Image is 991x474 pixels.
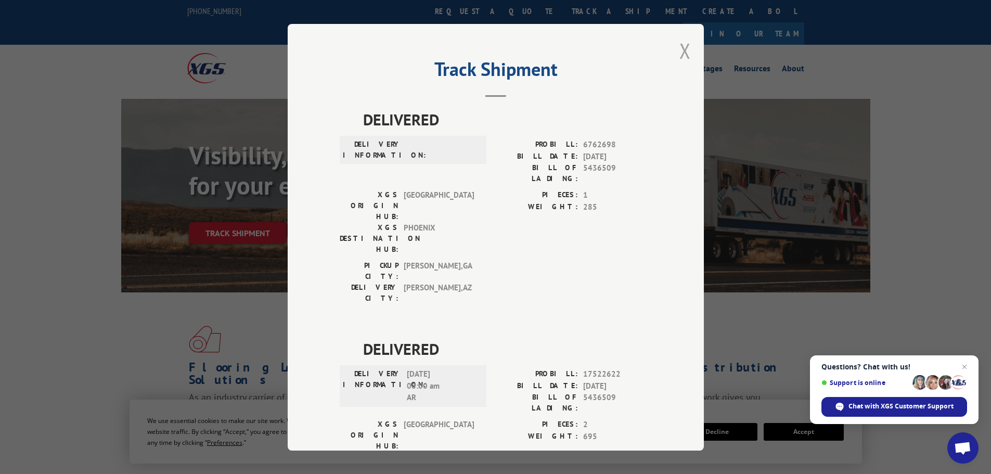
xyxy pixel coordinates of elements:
button: Close modal [679,37,691,65]
label: WEIGHT: [496,430,578,442]
span: 5436509 [583,162,652,184]
div: Chat with XGS Customer Support [821,397,967,417]
span: [PERSON_NAME] , GA [404,260,474,282]
span: Chat with XGS Customer Support [848,402,954,411]
span: [GEOGRAPHIC_DATA] [404,189,474,222]
span: Questions? Chat with us! [821,363,967,371]
span: 285 [583,201,652,213]
div: Open chat [947,432,979,464]
label: WEIGHT: [496,201,578,213]
span: [DATE] [583,380,652,392]
span: [DATE] 08:00 am AR [407,368,477,404]
label: XGS DESTINATION HUB: [340,222,398,255]
span: [PERSON_NAME] , AZ [404,282,474,304]
span: 5436509 [583,392,652,414]
label: PROBILL: [496,139,578,151]
span: 2 [583,419,652,431]
span: DELIVERED [363,108,652,131]
label: PICKUP CITY: [340,260,398,282]
label: BILL OF LADING: [496,392,578,414]
label: DELIVERY CITY: [340,282,398,304]
span: DELIVERED [363,337,652,361]
label: BILL DATE: [496,380,578,392]
label: PIECES: [496,189,578,201]
label: PIECES: [496,419,578,431]
span: Close chat [958,361,971,373]
span: 6762698 [583,139,652,151]
span: 17522622 [583,368,652,380]
span: [GEOGRAPHIC_DATA] [404,419,474,452]
label: BILL OF LADING: [496,162,578,184]
label: DELIVERY INFORMATION: [343,139,402,161]
label: BILL DATE: [496,150,578,162]
span: 695 [583,430,652,442]
label: XGS ORIGIN HUB: [340,189,398,222]
span: Support is online [821,379,909,387]
label: XGS ORIGIN HUB: [340,419,398,452]
label: PROBILL: [496,368,578,380]
span: PHOENIX [404,222,474,255]
span: [DATE] [583,150,652,162]
h2: Track Shipment [340,62,652,82]
span: 1 [583,189,652,201]
label: DELIVERY INFORMATION: [343,368,402,404]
